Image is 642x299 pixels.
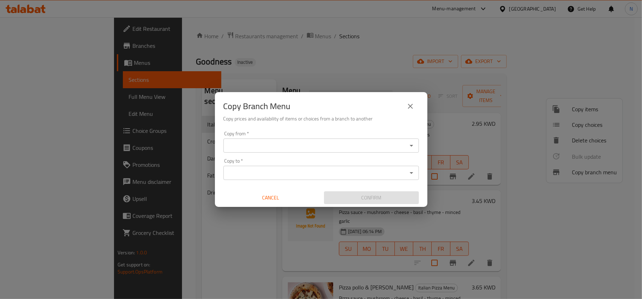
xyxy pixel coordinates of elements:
[402,98,419,115] button: close
[223,191,318,204] button: Cancel
[223,101,291,112] h2: Copy Branch Menu
[407,141,416,151] button: Open
[407,168,416,178] button: Open
[223,115,419,123] h6: Copy prices and availability of items or choices from a branch to another
[226,193,316,202] span: Cancel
